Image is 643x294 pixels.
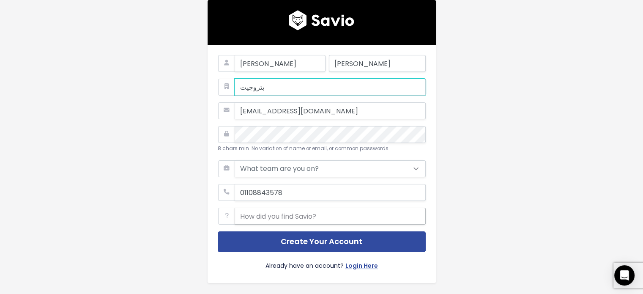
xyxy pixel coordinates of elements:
[235,208,426,225] input: How did you find Savio?
[235,102,426,119] input: Work Email Address
[218,231,426,252] button: Create Your Account
[235,184,426,201] input: Your phone number
[345,261,378,273] a: Login Here
[218,145,390,152] small: 8 chars min. No variation of name or email, or common passwords.
[289,10,354,30] img: logo600x187.a314fd40982d.png
[329,55,426,72] input: Last Name
[614,265,635,286] div: Open Intercom Messenger
[235,79,426,96] input: Company
[235,55,326,72] input: First Name
[218,252,426,273] div: Already have an account?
